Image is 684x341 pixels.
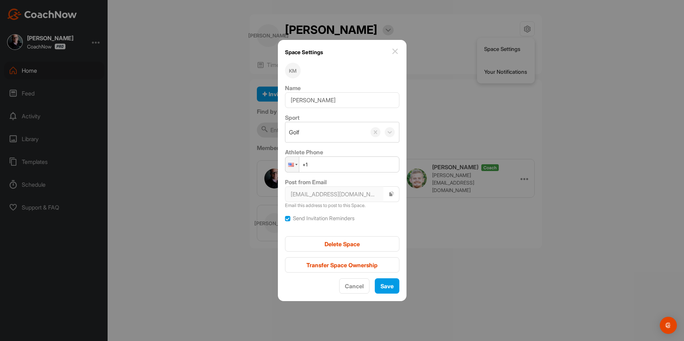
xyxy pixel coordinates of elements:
div: Open Intercom Messenger [660,317,677,334]
span: Transfer Space Ownership [306,262,378,269]
h1: Space Settings [285,47,323,57]
div: Golf [289,128,299,136]
label: Sport [285,114,300,121]
label: Athlete Phone [285,149,323,156]
div: KM [285,63,301,78]
img: close [391,47,399,56]
button: Delete Space [285,236,399,252]
label: Post from Email [285,179,327,186]
button: Save [375,278,399,294]
input: 1 (702) 123-4567 [285,156,399,172]
p: Email this address to post to this Space. [285,202,399,209]
button: Cancel [339,278,369,294]
label: Name [285,84,301,92]
span: Delete Space [325,241,360,248]
label: Send Invitation Reminders [293,215,354,223]
div: United States: + 1 [285,157,299,172]
button: Transfer Space Ownership [285,257,399,273]
span: Cancel [345,283,364,290]
span: Save [380,283,394,290]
